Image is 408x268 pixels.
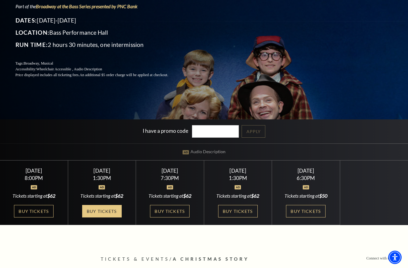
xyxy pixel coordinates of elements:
div: 6:30PM [279,175,333,181]
div: [DATE] [143,167,197,174]
span: $62 [251,193,259,199]
p: Part of the [16,3,183,10]
span: Dates: [16,17,37,24]
div: 1:30PM [211,175,264,181]
span: $62 [183,193,191,199]
p: Connect with us on [366,256,396,261]
a: Buy Tickets [218,205,258,217]
a: Broadway at the Bass Series presented by PNC Bank - open in a new tab [36,3,138,9]
a: Buy Tickets [150,205,190,217]
p: / [101,256,308,263]
div: Tickets starting at [75,192,128,199]
div: Tickets starting at [279,192,333,199]
p: Price displayed includes all ticketing fees. [16,72,183,78]
div: 8:00PM [7,175,61,181]
span: Wheelchair Accessible , Audio Description [36,67,102,71]
p: [DATE]-[DATE] [16,16,183,25]
div: Accessibility Menu [388,251,402,264]
span: $50 [319,193,327,199]
span: $62 [115,193,123,199]
span: An additional $5 order charge will be applied at checkout. [79,73,168,77]
div: [DATE] [7,167,61,174]
span: $62 [47,193,55,199]
p: Accessibility: [16,66,183,72]
a: Buy Tickets [14,205,54,217]
span: Broadway, Musical [23,61,53,65]
a: Buy Tickets [82,205,122,217]
div: 1:30PM [75,175,128,181]
p: Bass Performance Hall [16,28,183,37]
span: Run Time: [16,41,48,48]
div: Tickets starting at [143,192,197,199]
div: Tickets starting at [7,192,61,199]
p: Tags: [16,61,183,66]
div: Tickets starting at [211,192,264,199]
span: Location: [16,29,50,36]
div: 7:30PM [143,175,197,181]
p: 2 hours 30 minutes, one intermission [16,40,183,50]
div: [DATE] [211,167,264,174]
div: [DATE] [75,167,128,174]
div: [DATE] [279,167,333,174]
label: I have a promo code [143,128,188,134]
a: Buy Tickets [286,205,326,217]
span: Tickets & Events [101,256,170,262]
span: A Christmas Story [173,256,249,262]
